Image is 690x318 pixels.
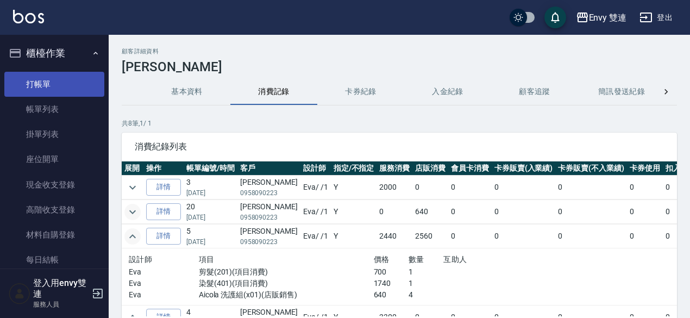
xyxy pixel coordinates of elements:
[129,289,199,301] p: Eva
[124,179,141,196] button: expand row
[199,289,374,301] p: Aicola 洗護組(x01)(店販銷售)
[124,204,141,220] button: expand row
[578,79,665,105] button: 簡訊發送紀錄
[237,161,300,176] th: 客戶
[237,200,300,224] td: [PERSON_NAME]
[199,266,374,278] p: 剪髮(201)(項目消費)
[635,8,677,28] button: 登出
[412,161,448,176] th: 店販消費
[627,176,663,199] td: 0
[412,225,448,248] td: 2560
[4,197,104,222] a: 高階收支登錄
[230,79,317,105] button: 消費記錄
[184,161,237,176] th: 帳單編號/時間
[122,59,677,74] h3: [PERSON_NAME]
[300,176,331,199] td: Eva / /1
[404,79,491,105] button: 入金紀錄
[492,176,556,199] td: 0
[33,300,89,309] p: 服務人員
[240,188,298,198] p: 0958090223
[184,200,237,224] td: 20
[146,179,181,196] a: 詳情
[544,7,566,28] button: save
[4,147,104,172] a: 座位開單
[377,176,412,199] td: 2000
[143,161,184,176] th: 操作
[409,255,424,264] span: 數量
[589,11,627,24] div: Envy 雙連
[377,161,412,176] th: 服務消費
[572,7,631,29] button: Envy 雙連
[443,255,467,264] span: 互助人
[317,79,404,105] button: 卡券紀錄
[240,237,298,247] p: 0958090223
[300,161,331,176] th: 設計師
[627,161,663,176] th: 卡券使用
[129,266,199,278] p: Eva
[9,283,30,304] img: Person
[448,200,492,224] td: 0
[492,200,556,224] td: 0
[412,200,448,224] td: 640
[186,188,235,198] p: [DATE]
[412,176,448,199] td: 0
[300,200,331,224] td: Eva / /1
[122,119,677,128] p: 共 8 筆, 1 / 1
[186,237,235,247] p: [DATE]
[4,122,104,147] a: 掛單列表
[4,72,104,97] a: 打帳單
[377,225,412,248] td: 2440
[331,200,377,224] td: Y
[240,213,298,222] p: 0958090223
[4,39,104,67] button: 櫃檯作業
[374,289,409,301] p: 640
[331,225,377,248] td: Y
[124,228,141,245] button: expand row
[409,278,443,289] p: 1
[129,278,199,289] p: Eva
[555,161,627,176] th: 卡券販賣(不入業績)
[492,225,556,248] td: 0
[146,228,181,245] a: 詳情
[199,255,215,264] span: 項目
[374,266,409,278] p: 700
[122,161,143,176] th: 展開
[331,176,377,199] td: Y
[409,266,443,278] p: 1
[627,200,663,224] td: 0
[4,97,104,122] a: 帳單列表
[300,225,331,248] td: Eva / /1
[448,161,492,176] th: 會員卡消費
[555,225,627,248] td: 0
[184,225,237,248] td: 5
[33,278,89,300] h5: 登入用envy雙連
[146,203,181,220] a: 詳情
[186,213,235,222] p: [DATE]
[135,141,664,152] span: 消費紀錄列表
[555,200,627,224] td: 0
[374,278,409,289] p: 1740
[199,278,374,289] p: 染髮(401)(項目消費)
[13,10,44,23] img: Logo
[377,200,412,224] td: 0
[555,176,627,199] td: 0
[143,79,230,105] button: 基本資料
[237,225,300,248] td: [PERSON_NAME]
[374,255,390,264] span: 價格
[237,176,300,199] td: [PERSON_NAME]
[129,255,152,264] span: 設計師
[122,48,677,55] h2: 顧客詳細資料
[4,172,104,197] a: 現金收支登錄
[184,176,237,199] td: 3
[448,225,492,248] td: 0
[491,79,578,105] button: 顧客追蹤
[331,161,377,176] th: 指定/不指定
[4,222,104,247] a: 材料自購登錄
[492,161,556,176] th: 卡券販賣(入業績)
[409,289,443,301] p: 4
[4,247,104,272] a: 每日結帳
[627,225,663,248] td: 0
[448,176,492,199] td: 0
